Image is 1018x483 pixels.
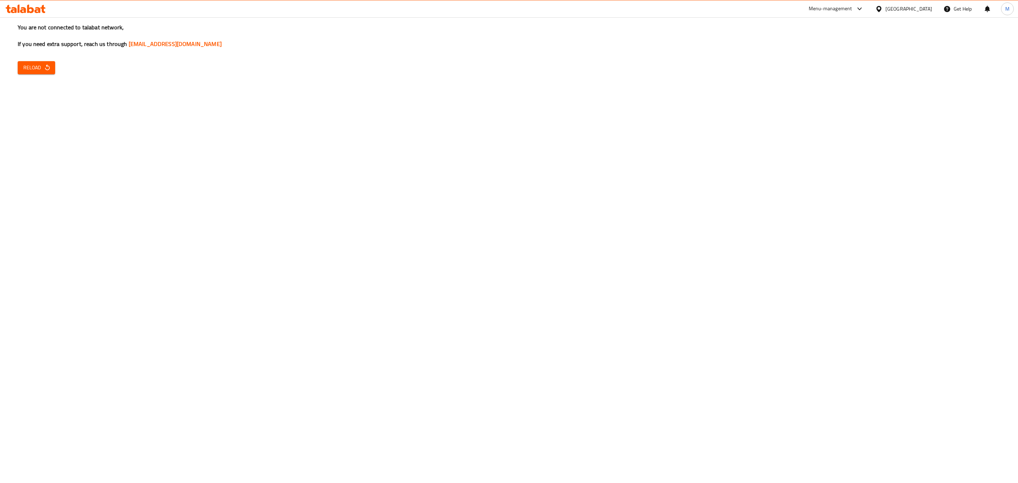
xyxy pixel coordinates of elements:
[809,5,852,13] div: Menu-management
[18,61,55,74] button: Reload
[129,39,222,49] a: [EMAIL_ADDRESS][DOMAIN_NAME]
[1005,5,1010,13] span: M
[18,23,1000,48] h3: You are not connected to talabat network, If you need extra support, reach us through
[23,63,49,72] span: Reload
[885,5,932,13] div: [GEOGRAPHIC_DATA]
